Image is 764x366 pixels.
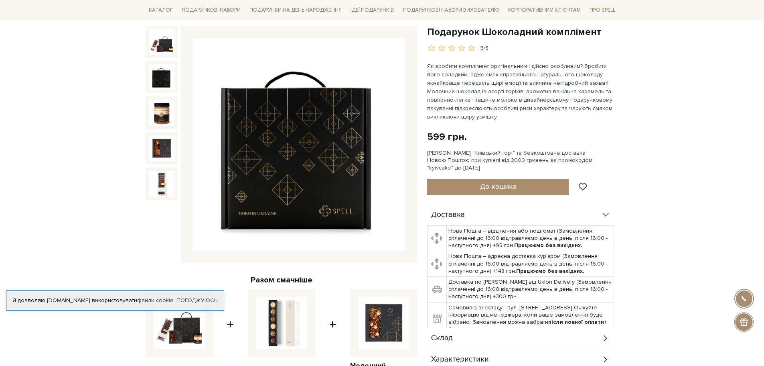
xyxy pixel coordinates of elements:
[137,297,174,304] a: файли cookie
[246,4,345,16] a: Подарунки на День народження
[347,4,397,16] a: Ідеї подарунків
[146,275,417,285] div: Разом смачніше
[427,149,619,172] div: [PERSON_NAME] "Київський торт" та безкоштовна доставка Новою Поштою при купівлі від 2000 гривень ...
[480,45,488,52] div: 5/5
[427,131,467,143] div: 599 грн.
[146,4,176,16] a: Каталог
[256,297,307,349] img: Набір цукерок Побачення наосліп
[6,297,224,304] div: Я дозволяю [DOMAIN_NAME] використовувати
[427,62,615,121] p: Як зробити комплімент оригінальним і дійсно особливим? Зробити його солодким, адже смак справжньо...
[516,268,584,274] b: Працюємо без вихідних.
[193,38,405,251] img: Подарунок Шоколадний комплімент
[586,4,618,16] a: Про Spell
[447,225,614,251] td: Нова Пошта – відділення або поштомат (Замовлення сплаченні до 16:00 відправляємо день в день, піс...
[480,182,517,191] span: До кошика
[154,297,205,349] img: Подарунок Шоколадний комплімент
[149,100,174,125] img: Подарунок Шоколадний комплімент
[149,29,174,55] img: Подарунок Шоколадний комплімент
[178,4,244,16] a: Подарункові набори
[514,242,582,249] b: Працюємо без вихідних.
[149,64,174,90] img: Подарунок Шоколадний комплімент
[427,26,619,38] h1: Подарунок Шоколадний комплімент
[149,135,174,161] img: Подарунок Шоколадний комплімент
[447,302,614,335] td: Самовивіз зі складу - вул. [STREET_ADDRESS] Очікуйте інформацію від менеджера, коли ваше замовлен...
[431,356,489,363] span: Характеристики
[427,179,569,195] button: До кошика
[431,335,453,342] span: Склад
[447,251,614,277] td: Нова Пошта – адресна доставка кур'єром (Замовлення сплаченні до 16:00 відправляємо день в день, п...
[400,3,503,17] a: Подарункові набори вихователю
[431,211,465,219] span: Доставка
[505,3,584,17] a: Корпоративним клієнтам
[548,319,604,325] b: після повної оплати
[447,277,614,303] td: Доставка по [PERSON_NAME] від Uklon Delivery (Замовлення сплаченні до 16:00 відправляємо день в д...
[358,297,409,349] img: Молочний шоколад з солоною карамеллю
[149,171,174,196] img: Подарунок Шоколадний комплімент
[176,297,217,304] a: Погоджуюсь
